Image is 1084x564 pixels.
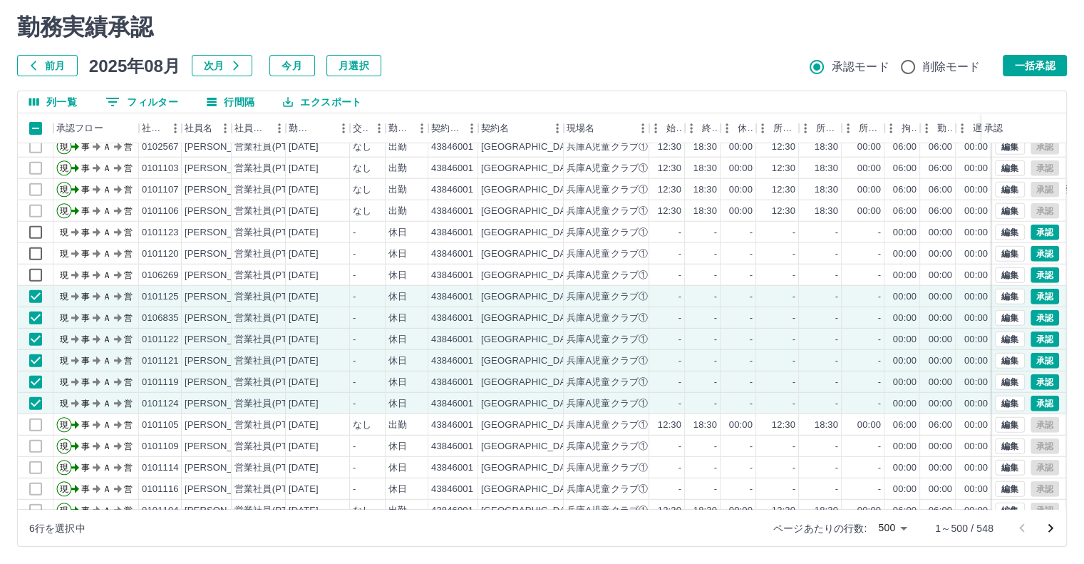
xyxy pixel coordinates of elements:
[995,374,1025,390] button: 編集
[793,226,795,240] div: -
[234,113,269,143] div: 社員区分
[89,55,180,76] h5: 2025年08月
[893,162,917,175] div: 06:00
[995,332,1025,347] button: 編集
[893,226,917,240] div: 00:00
[884,113,920,143] div: 拘束
[857,162,881,175] div: 00:00
[835,269,838,282] div: -
[923,58,981,76] span: 削除モード
[232,113,286,143] div: 社員区分
[929,247,952,261] div: 00:00
[995,503,1025,518] button: 編集
[124,249,133,259] text: 営
[60,185,68,195] text: 現
[714,226,717,240] div: -
[678,312,681,325] div: -
[142,269,179,282] div: 0106269
[893,312,917,325] div: 00:00
[995,460,1025,476] button: 編集
[234,226,309,240] div: 営業社員(PT契約)
[431,205,473,218] div: 43846001
[815,205,838,218] div: 18:30
[678,290,681,304] div: -
[142,226,179,240] div: 0101123
[481,312,579,325] div: [GEOGRAPHIC_DATA]
[60,163,68,173] text: 現
[567,247,648,261] div: 兵庫A児童クラブ①
[60,292,68,302] text: 現
[815,140,838,154] div: 18:30
[872,518,912,538] div: 500
[234,247,309,261] div: 営業社員(PT契約)
[964,312,988,325] div: 00:00
[142,162,179,175] div: 0101103
[481,290,579,304] div: [GEOGRAPHIC_DATA]
[729,140,753,154] div: 00:00
[857,183,881,197] div: 00:00
[81,227,90,237] text: 事
[124,227,133,237] text: 営
[388,226,407,240] div: 休日
[815,183,838,197] div: 18:30
[859,113,882,143] div: 所定休憩
[750,269,753,282] div: -
[729,183,753,197] div: 00:00
[1031,246,1059,262] button: 承認
[350,113,386,143] div: 交通費
[799,113,842,143] div: 所定終業
[702,113,718,143] div: 終業
[234,162,309,175] div: 営業社員(PT契約)
[632,118,654,139] button: メニュー
[772,140,795,154] div: 12:30
[18,91,88,113] button: 列選択
[678,333,681,347] div: -
[431,290,473,304] div: 43846001
[893,290,917,304] div: 00:00
[192,55,252,76] button: 次月
[1031,353,1059,369] button: 承認
[289,140,319,154] div: [DATE]
[269,55,315,76] button: 今月
[388,162,407,175] div: 出勤
[431,140,473,154] div: 43846001
[481,113,509,143] div: 契約名
[431,312,473,325] div: 43846001
[857,205,881,218] div: 00:00
[567,290,648,304] div: 兵庫A児童クラブ①
[929,312,952,325] div: 00:00
[929,290,952,304] div: 00:00
[142,183,179,197] div: 0101107
[714,312,717,325] div: -
[773,113,796,143] div: 所定開始
[756,113,799,143] div: 所定開始
[234,333,309,347] div: 営業社員(PT契約)
[481,247,579,261] div: [GEOGRAPHIC_DATA]
[185,205,262,218] div: [PERSON_NAME]
[461,118,482,139] button: メニュー
[995,417,1025,433] button: 編集
[234,269,309,282] div: 営業社員(PT契約)
[124,292,133,302] text: 営
[289,205,319,218] div: [DATE]
[920,113,956,143] div: 勤務
[1031,374,1059,390] button: 承認
[185,226,262,240] div: [PERSON_NAME]
[289,226,319,240] div: [DATE]
[678,269,681,282] div: -
[893,269,917,282] div: 00:00
[388,183,407,197] div: 出勤
[103,292,111,302] text: Ａ
[842,113,884,143] div: 所定休憩
[893,205,917,218] div: 06:00
[729,162,753,175] div: 00:00
[714,247,717,261] div: -
[481,333,579,347] div: [GEOGRAPHIC_DATA]
[185,113,212,143] div: 社員名
[81,206,90,216] text: 事
[714,269,717,282] div: -
[750,226,753,240] div: -
[289,113,313,143] div: 勤務日
[714,290,717,304] div: -
[772,162,795,175] div: 12:30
